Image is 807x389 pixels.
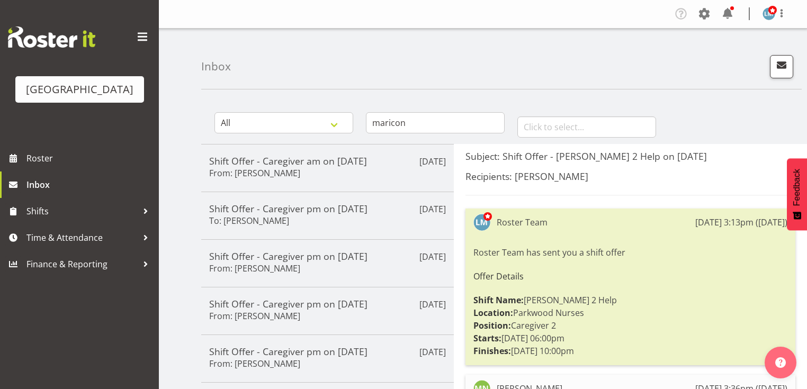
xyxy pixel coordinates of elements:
p: [DATE] [419,250,446,263]
span: Feedback [792,169,802,206]
h5: Shift Offer - Caregiver am on [DATE] [209,155,446,167]
div: [DATE] 3:13pm ([DATE]) [695,216,787,229]
strong: Finishes: [473,345,511,357]
button: Feedback - Show survey [787,158,807,230]
h5: Shift Offer - Caregiver pm on [DATE] [209,298,446,310]
p: [DATE] [419,203,446,215]
h5: Shift Offer - Caregiver pm on [DATE] [209,346,446,357]
h6: Offer Details [473,272,787,281]
h5: Subject: Shift Offer - [PERSON_NAME] 2 Help on [DATE] [465,150,795,162]
img: Rosterit website logo [8,26,95,48]
h4: Inbox [201,60,231,73]
h6: From: [PERSON_NAME] [209,168,300,178]
h5: Shift Offer - Caregiver pm on [DATE] [209,250,446,262]
strong: Starts: [473,332,501,344]
h6: From: [PERSON_NAME] [209,358,300,369]
strong: Shift Name: [473,294,524,306]
h6: To: [PERSON_NAME] [209,215,289,226]
div: [GEOGRAPHIC_DATA] [26,82,133,97]
h6: From: [PERSON_NAME] [209,311,300,321]
span: Time & Attendance [26,230,138,246]
span: Shifts [26,203,138,219]
span: Roster [26,150,154,166]
strong: Location: [473,307,513,319]
p: [DATE] [419,298,446,311]
h5: Shift Offer - Caregiver pm on [DATE] [209,203,446,214]
h5: Recipients: [PERSON_NAME] [465,170,795,182]
span: Finance & Reporting [26,256,138,272]
input: Click to select... [517,116,656,138]
div: Roster Team has sent you a shift offer [PERSON_NAME] 2 Help Parkwood Nurses Caregiver 2 [DATE] 06... [473,243,787,360]
span: Inbox [26,177,154,193]
h6: From: [PERSON_NAME] [209,263,300,274]
img: lesley-mckenzie127.jpg [473,214,490,231]
img: help-xxl-2.png [775,357,786,368]
img: lesley-mckenzie127.jpg [763,7,775,20]
strong: Position: [473,320,511,331]
p: [DATE] [419,155,446,168]
p: [DATE] [419,346,446,358]
input: Search [366,112,505,133]
div: Roster Team [497,216,548,229]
